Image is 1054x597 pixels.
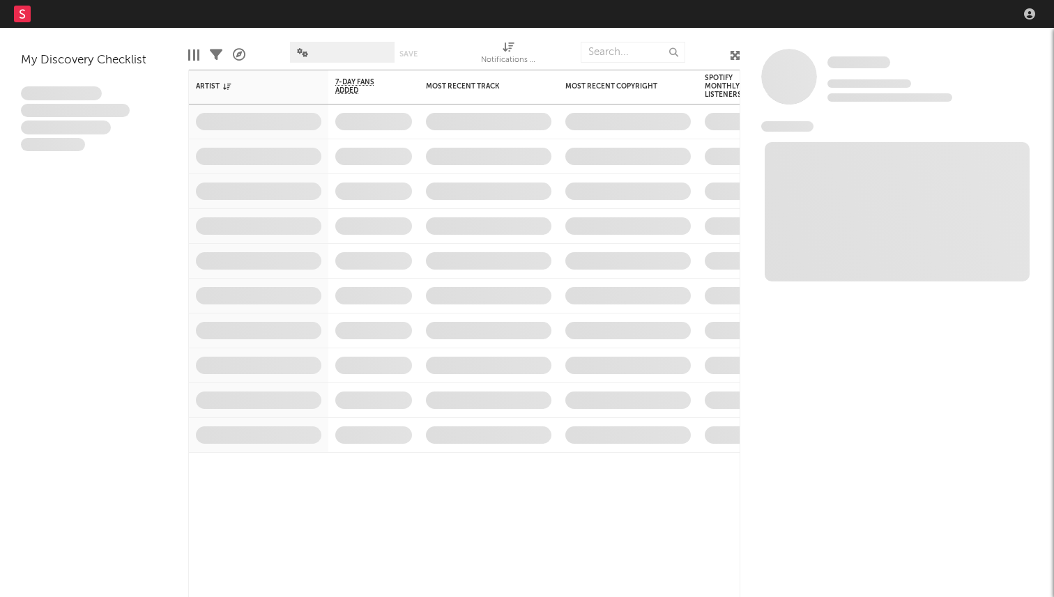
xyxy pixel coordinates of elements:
div: Most Recent Copyright [565,82,670,91]
div: A&R Pipeline [233,35,245,75]
div: Spotify Monthly Listeners [705,74,754,99]
a: Some Artist [827,56,890,70]
span: Praesent ac interdum [21,121,111,134]
span: Lorem ipsum dolor [21,86,102,100]
div: Artist [196,82,300,91]
span: 0 fans last week [827,93,952,102]
div: Notifications (Artist) [481,52,537,69]
span: 7-Day Fans Added [335,78,391,95]
div: Filters [210,35,222,75]
div: Most Recent Track [426,82,530,91]
button: Save [399,50,418,58]
span: Integer aliquet in purus et [21,104,130,118]
span: Some Artist [827,56,890,68]
div: Edit Columns [188,35,199,75]
div: Notifications (Artist) [481,35,537,75]
span: Aliquam viverra [21,138,85,152]
span: News Feed [761,121,814,132]
span: Tracking Since: [DATE] [827,79,911,88]
div: My Discovery Checklist [21,52,167,69]
input: Search... [581,42,685,63]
